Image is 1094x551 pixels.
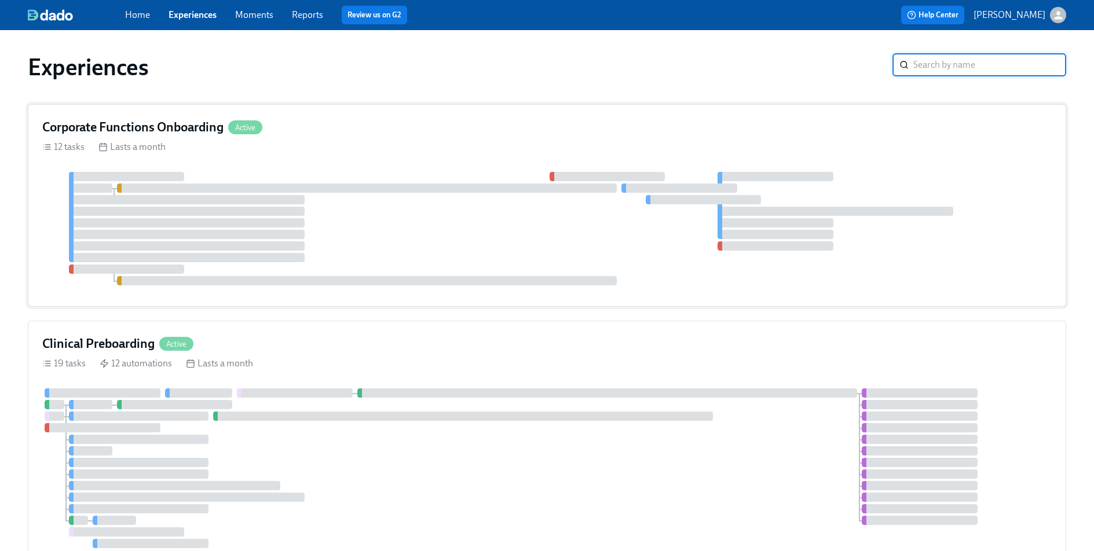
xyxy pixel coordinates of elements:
a: Experiences [169,9,217,20]
a: Reports [292,9,323,20]
input: Search by name [913,53,1066,76]
span: Active [159,340,193,348]
p: [PERSON_NAME] [974,9,1045,21]
h4: Clinical Preboarding [42,335,155,352]
button: Help Center [901,6,964,24]
button: [PERSON_NAME] [974,7,1066,23]
a: Review us on G2 [347,9,401,21]
div: 12 automations [100,357,172,370]
a: Moments [235,9,273,20]
a: dado [28,9,125,21]
img: dado [28,9,73,21]
a: Corporate Functions OnboardingActive12 tasks Lasts a month [28,104,1066,307]
span: Help Center [907,9,958,21]
div: 19 tasks [42,357,86,370]
div: Lasts a month [98,141,166,153]
div: 12 tasks [42,141,85,153]
h1: Experiences [28,53,149,81]
div: Lasts a month [186,357,253,370]
a: Home [125,9,150,20]
button: Review us on G2 [342,6,407,24]
h4: Corporate Functions Onboarding [42,119,224,136]
span: Active [228,123,262,132]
